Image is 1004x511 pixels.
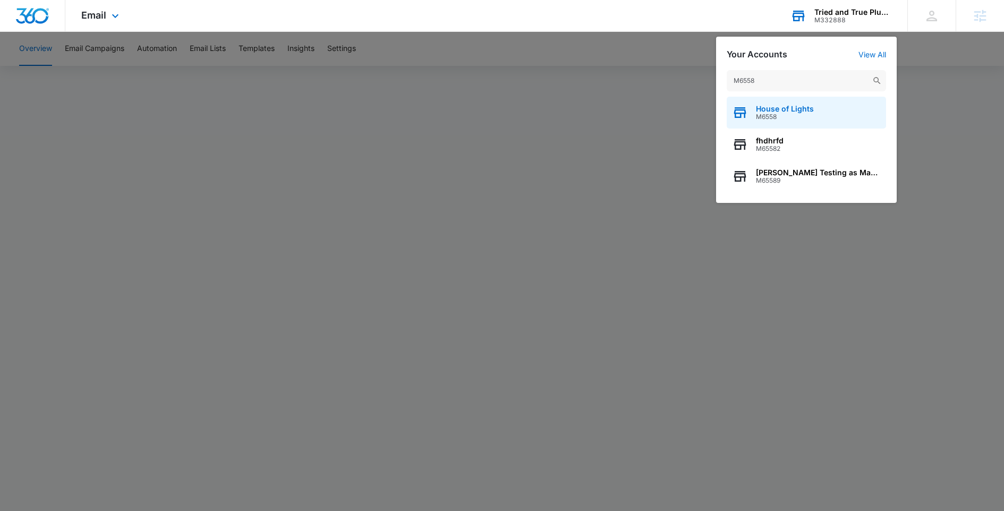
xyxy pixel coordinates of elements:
span: M65582 [756,145,784,152]
button: [PERSON_NAME] Testing as Madwire Employee dont contact :)M65589 [727,160,886,192]
div: account name [814,8,892,16]
div: account id [814,16,892,24]
h2: Your Accounts [727,49,787,59]
a: View All [858,50,886,59]
input: Search Accounts [727,70,886,91]
button: fhdhrfdM65582 [727,129,886,160]
span: M65589 [756,177,881,184]
button: House of LightsM6558 [727,97,886,129]
span: fhdhrfd [756,137,784,145]
span: House of Lights [756,105,814,113]
span: M6558 [756,113,814,121]
span: Email [81,10,106,21]
span: [PERSON_NAME] Testing as Madwire Employee dont contact :) [756,168,881,177]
